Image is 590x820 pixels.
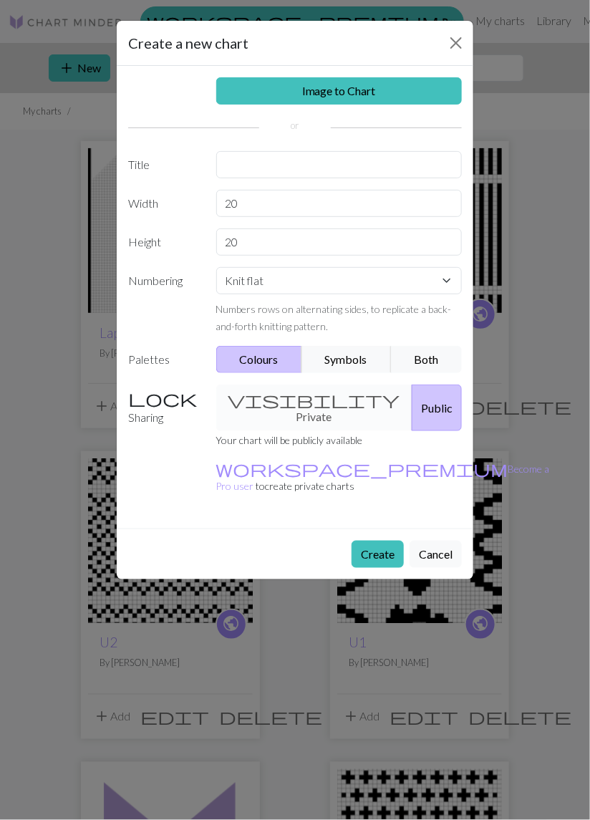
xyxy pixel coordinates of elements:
[216,434,363,446] small: Your chart will be publicly available
[120,267,208,334] label: Numbering
[216,463,550,492] a: Become a Pro user
[445,32,468,54] button: Close
[352,541,404,568] button: Create
[216,346,303,373] button: Colours
[391,346,463,373] button: Both
[120,346,208,373] label: Palettes
[301,346,392,373] button: Symbols
[120,228,208,256] label: Height
[120,385,208,431] label: Sharing
[410,541,462,568] button: Cancel
[216,463,550,492] small: to create private charts
[120,190,208,217] label: Width
[412,385,462,431] button: Public
[216,303,452,332] small: Numbers rows on alternating sides, to replicate a back-and-forth knitting pattern.
[216,458,508,478] span: workspace_premium
[120,151,208,178] label: Title
[216,77,463,105] a: Image to Chart
[128,32,248,54] h5: Create a new chart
